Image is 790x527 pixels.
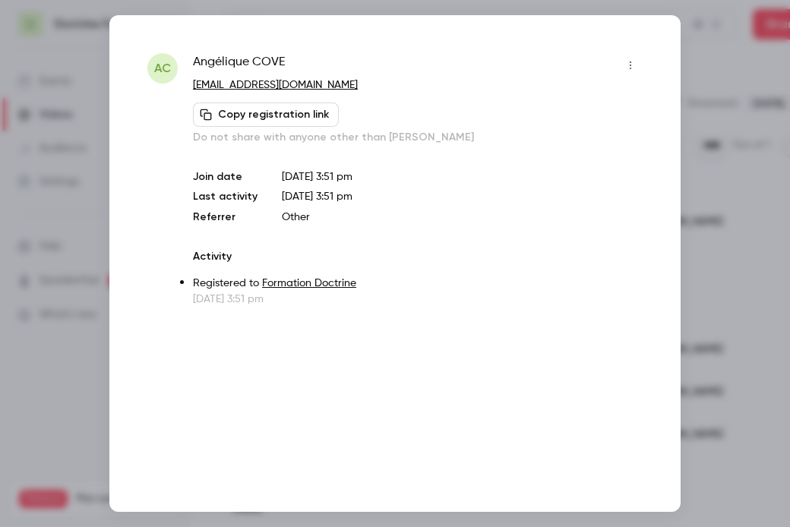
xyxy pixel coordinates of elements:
span: [DATE] 3:51 pm [282,191,352,202]
a: [EMAIL_ADDRESS][DOMAIN_NAME] [193,80,358,90]
p: Activity [193,249,643,264]
p: Do not share with anyone other than [PERSON_NAME] [193,130,643,145]
p: [DATE] 3:51 pm [282,169,643,185]
span: Angélique COVE [193,53,285,77]
p: Last activity [193,189,258,205]
button: Copy registration link [193,103,339,127]
span: AC [154,59,171,77]
p: Other [282,210,643,225]
p: Join date [193,169,258,185]
a: Formation Doctrine [262,278,356,289]
p: [DATE] 3:51 pm [193,292,643,307]
p: Referrer [193,210,258,225]
p: Registered to [193,276,643,292]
